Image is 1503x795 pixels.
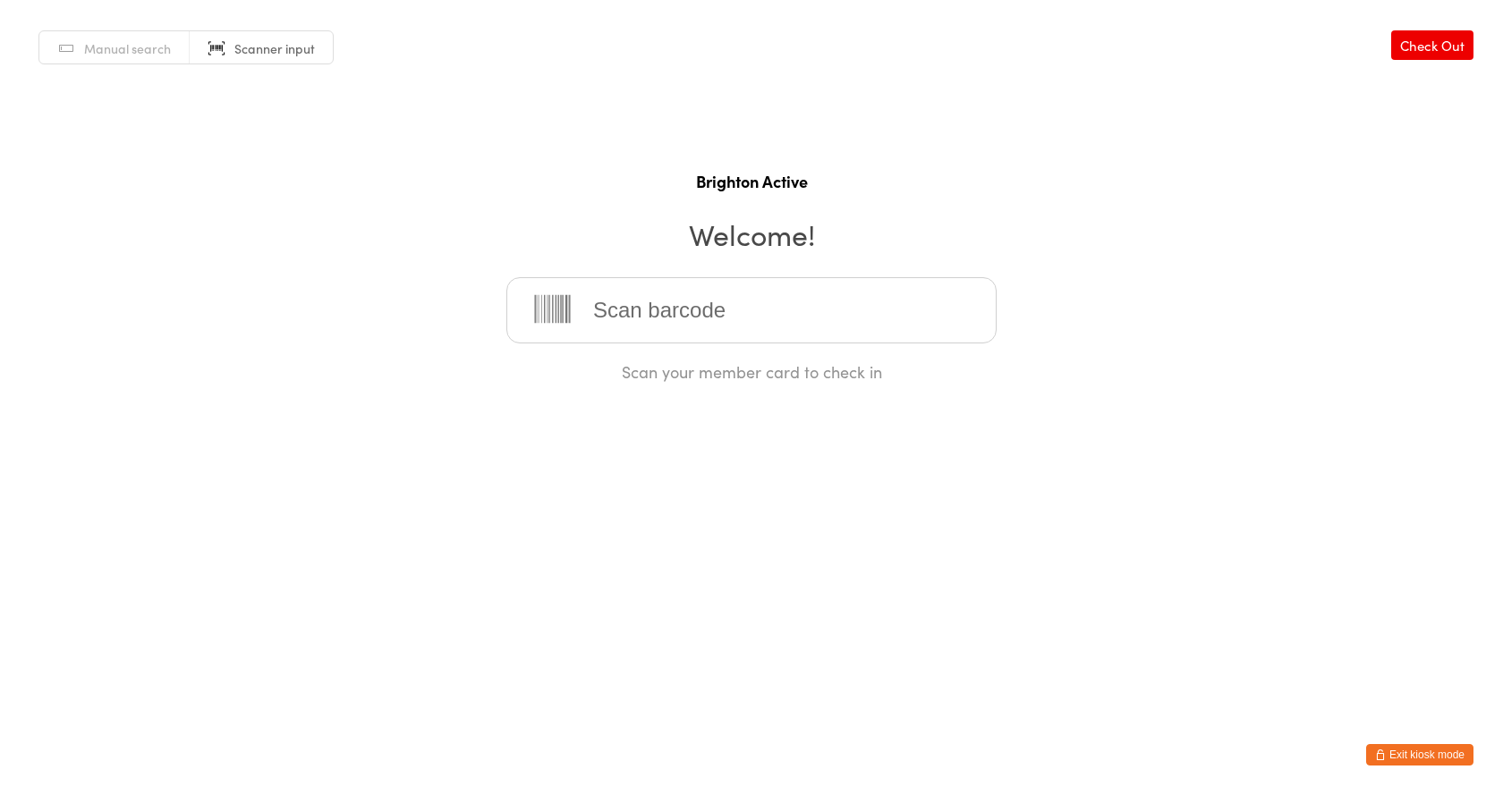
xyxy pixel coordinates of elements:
[1366,744,1473,765] button: Exit kiosk mode
[1391,30,1473,60] a: Check Out
[18,170,1485,192] h1: Brighton Active
[506,360,997,383] div: Scan your member card to check in
[506,277,997,343] input: Scan barcode
[84,39,171,57] span: Manual search
[234,39,315,57] span: Scanner input
[18,214,1485,254] h2: Welcome!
